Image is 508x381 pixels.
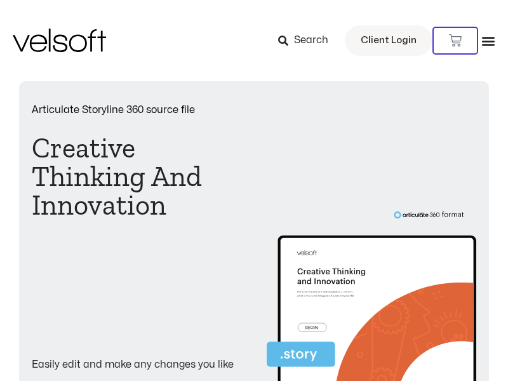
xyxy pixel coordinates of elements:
h1: Creative Thinking And Innovation [32,134,241,220]
p: Articulate Storyline 360 source file [32,105,241,115]
a: Search [278,30,337,51]
div: Menu Toggle [481,34,495,48]
span: Search [294,32,328,49]
a: Client Login [345,25,432,56]
span: Client Login [361,32,417,49]
p: Easily edit and make any changes you like [32,359,241,370]
img: Velsoft Training Materials [13,29,106,52]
